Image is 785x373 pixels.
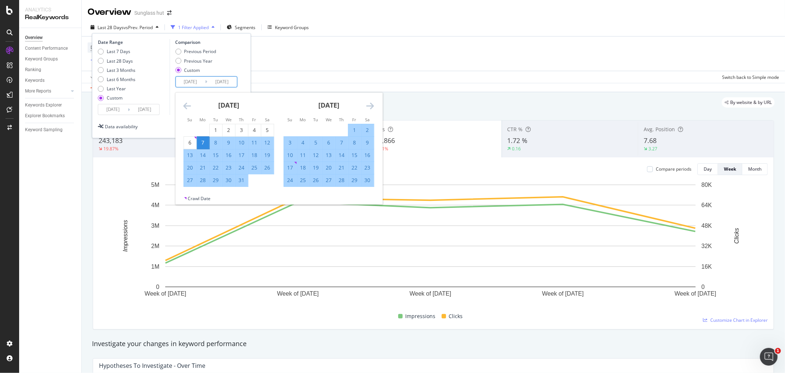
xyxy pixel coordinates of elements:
[722,97,775,108] div: legacy label
[371,136,395,145] span: 274,866
[107,67,135,73] div: Last 3 Months
[25,77,76,84] a: Keywords
[222,177,235,184] div: 30
[98,95,135,101] div: Custom
[284,161,297,174] td: Selected. Sunday, November 17, 2024
[25,55,76,63] a: Keyword Groups
[261,164,273,171] div: 26
[335,149,348,161] td: Selected. Thursday, November 14, 2024
[88,71,109,83] button: Apply
[183,101,191,111] div: Move backward to switch to the previous month.
[235,149,248,161] td: Selected. Thursday, October 17, 2024
[99,362,205,369] div: Hypotheses to Investigate - Over Time
[25,6,75,13] div: Analytics
[199,117,206,122] small: Mo
[287,117,292,122] small: Su
[252,117,256,122] small: Fr
[742,163,768,175] button: Month
[512,146,521,152] div: 0.16
[261,124,274,136] td: Choose Saturday, October 5, 2024 as your check-out date. It’s available.
[366,101,374,111] div: Move forward to switch to the next month.
[310,151,322,159] div: 12
[188,195,211,202] div: Crawl Date
[322,164,335,171] div: 20
[701,202,712,208] text: 64K
[98,48,135,55] div: Last 7 Days
[99,181,762,309] svg: A chart.
[184,48,216,55] div: Previous Period
[98,24,124,31] span: Last 28 Days
[261,161,274,174] td: Selected. Saturday, October 26, 2024
[261,136,274,149] td: Selected. Saturday, October 12, 2024
[124,24,153,31] span: vs Prev. Period
[248,124,261,136] td: Choose Friday, October 4, 2024 as your check-out date. It’s available.
[175,39,239,45] div: Comparison
[719,71,779,83] button: Switch back to Simple mode
[261,126,273,134] div: 5
[284,174,297,186] td: Selected. Sunday, November 24, 2024
[151,202,159,208] text: 4M
[284,151,296,159] div: 10
[91,44,105,50] span: Device
[326,117,332,122] small: We
[644,136,657,145] span: 7.68
[224,21,258,33] button: Segments
[88,21,162,33] button: Last 28 DaysvsPrev. Period
[313,117,318,122] small: Tu
[644,126,675,133] span: Avg. Position
[718,163,742,175] button: Week
[25,112,65,120] div: Explorer Bookmarks
[348,177,361,184] div: 29
[107,76,135,83] div: Last 6 Months
[675,291,716,297] text: Week of [DATE]
[322,174,335,186] td: Selected. Wednesday, November 27, 2024
[25,66,76,74] a: Ranking
[697,163,718,175] button: Day
[197,139,209,146] div: 7
[310,177,322,184] div: 26
[335,139,348,146] div: 7
[335,164,348,171] div: 21
[107,58,133,64] div: Last 28 Days
[760,348,778,366] iframe: Intercom live chat
[248,149,261,161] td: Selected. Friday, October 18, 2024
[361,177,374,184] div: 30
[197,164,209,171] div: 21
[25,45,68,52] div: Content Performance
[184,58,212,64] div: Previous Year
[226,117,231,122] small: We
[348,124,361,136] td: Selected. Friday, November 1, 2024
[88,6,131,18] div: Overview
[184,174,197,186] td: Selected. Sunday, October 27, 2024
[235,177,248,184] div: 31
[197,174,209,186] td: Selected. Monday, October 28, 2024
[25,45,76,52] a: Content Performance
[361,139,374,146] div: 9
[318,101,339,109] strong: [DATE]
[248,136,261,149] td: Selected. Friday, October 11, 2024
[261,139,273,146] div: 12
[297,161,310,174] td: Selected. Monday, November 18, 2024
[348,149,361,161] td: Selected. Friday, November 15, 2024
[197,151,209,159] div: 14
[222,124,235,136] td: Choose Wednesday, October 2, 2024 as your check-out date. It’s available.
[222,139,235,146] div: 9
[348,151,361,159] div: 15
[151,243,159,249] text: 2M
[151,182,159,188] text: 5M
[297,151,309,159] div: 11
[107,48,130,55] div: Last 7 Days
[197,149,209,161] td: Selected. Monday, October 14, 2024
[98,104,128,115] input: Start Date
[703,317,768,323] a: Customize Chart in Explorer
[361,136,374,149] td: Selected. Saturday, November 9, 2024
[98,67,135,73] div: Last 3 Months
[167,10,172,15] div: arrow-right-arrow-left
[701,284,705,290] text: 0
[348,174,361,186] td: Selected. Friday, November 29, 2024
[235,136,248,149] td: Selected. Thursday, October 10, 2024
[508,136,528,145] span: 1.72 %
[222,149,235,161] td: Selected. Wednesday, October 16, 2024
[209,177,222,184] div: 29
